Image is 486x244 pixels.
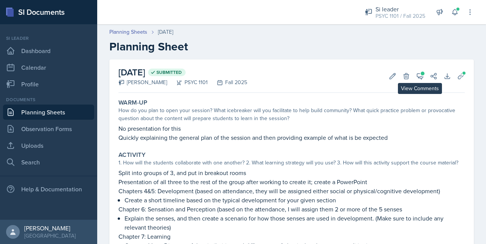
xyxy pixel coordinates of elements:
[125,196,465,205] p: Create a short timeline based on the typical development for your given section
[3,121,94,136] a: Observation Forms
[3,96,94,103] div: Documents
[118,99,148,106] label: Warm-Up
[413,69,427,83] button: View Comments
[3,155,94,170] a: Search
[118,205,465,214] p: Chapter 6: Sensation and Perception (based on the attendance, I will assign them 2 or more of the...
[208,78,247,86] div: Fall 2025
[118,159,465,167] div: 1. How will the students collaborate with one another? 2. What learning strategy will you use? 3....
[118,177,465,186] p: Presentation of all three to the rest of the group after working to create it; create a PowerPoint
[3,138,94,153] a: Uploads
[3,35,94,42] div: Si leader
[118,133,465,142] p: Quickly explaining the general plan of the session and then providing example of what is be expected
[3,181,94,197] div: Help & Documentation
[3,43,94,58] a: Dashboard
[3,60,94,75] a: Calendar
[3,105,94,120] a: Planning Sheets
[24,232,76,239] div: [GEOGRAPHIC_DATA]
[118,66,247,79] h2: [DATE]
[156,69,182,75] span: Submitted
[376,5,425,14] div: Si leader
[118,124,465,133] p: No presentation for this
[118,106,465,122] div: How do you plan to open your session? What icebreaker will you facilitate to help build community...
[118,168,465,177] p: Split into groups of 3, and put in breakout rooms
[118,151,145,159] label: Activity
[158,28,173,36] div: [DATE]
[109,40,474,53] h2: Planning Sheet
[167,78,208,86] div: PSYC 1101
[118,232,465,241] p: Chapter 7: Learning
[3,77,94,92] a: Profile
[109,28,147,36] a: Planning Sheets
[376,12,425,20] div: PSYC 1101 / Fall 2025
[24,224,76,232] div: [PERSON_NAME]
[118,186,465,196] p: Chapters 4&5: Development (based on attendance, they will be assigned either social or physical/c...
[118,78,167,86] div: [PERSON_NAME]
[125,214,465,232] p: Explain the senses, and then create a scenario for how those senses are used in development. (Mak...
